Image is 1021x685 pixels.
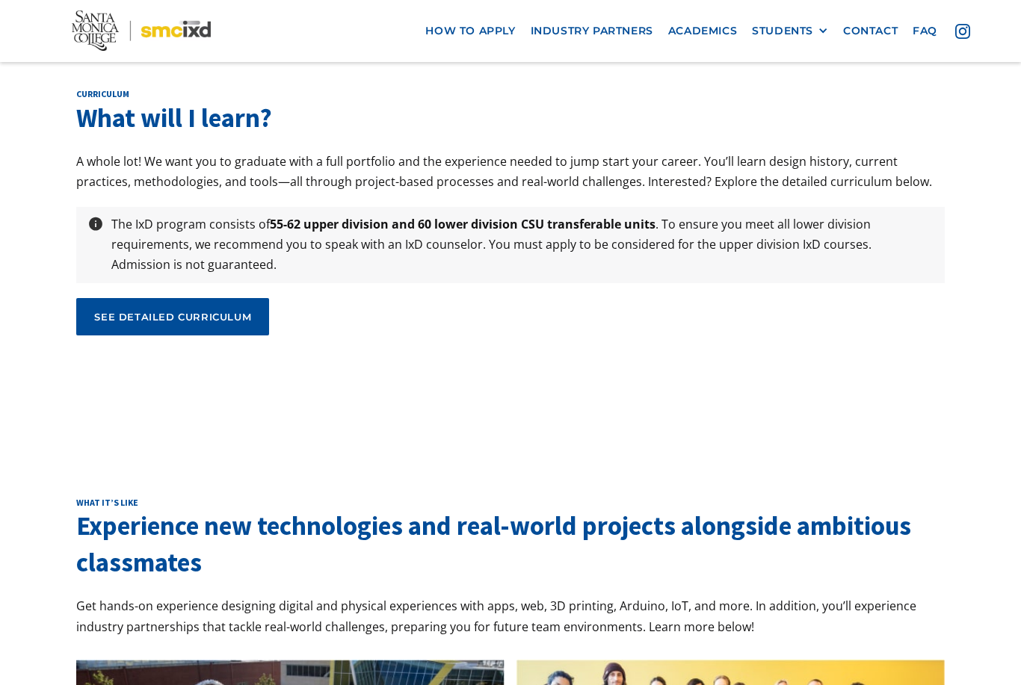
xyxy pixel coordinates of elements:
a: industry partners [523,18,661,46]
img: icon - instagram [955,25,970,40]
img: Santa Monica College - SMC IxD logo [72,11,211,52]
a: Academics [661,18,744,46]
h3: Experience new technologies and real-world projects alongside ambitious classmates [76,509,944,582]
h3: What will I learn? [76,101,944,137]
h2: curriculum [76,89,944,101]
a: faq [905,18,945,46]
div: STUDENTS [752,25,813,38]
strong: 55-62 upper division and 60 lower division CSU transferable units [270,217,656,233]
a: contact [836,18,905,46]
p: Get hands-on experience designing digital and physical experiences with apps, web, 3D printing, A... [76,597,944,637]
h2: What it’s like [76,498,944,509]
div: STUDENTS [752,25,828,38]
a: how to apply [418,18,522,46]
div: see detailed curriculum [94,311,251,324]
p: A whole lot! We want you to graduate with a full portfolio and the experience needed to jump star... [76,152,944,193]
a: see detailed curriculum [76,299,269,336]
p: The IxD program consists of . To ensure you meet all lower division requirements, we recommend yo... [104,215,940,276]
